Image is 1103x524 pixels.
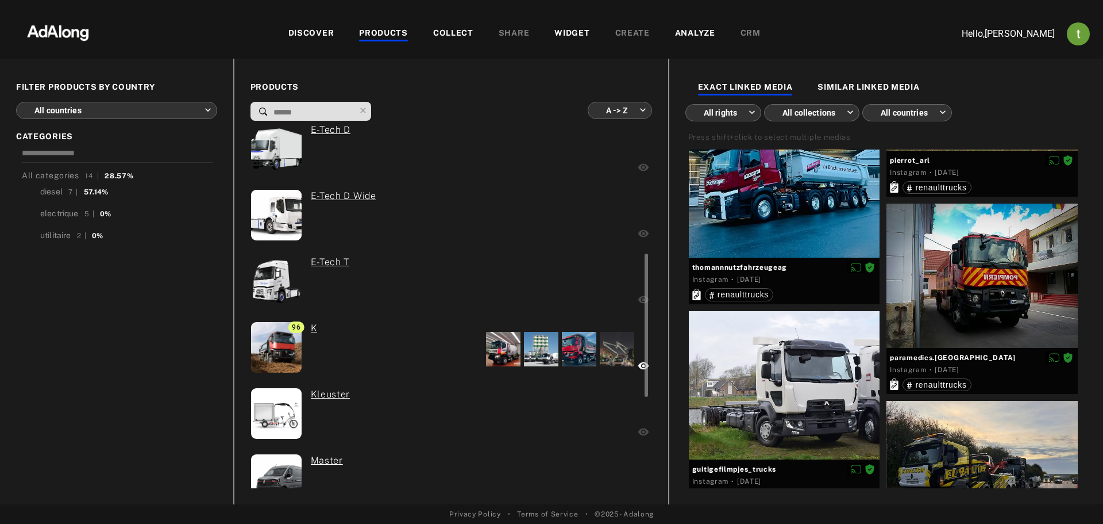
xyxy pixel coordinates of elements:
div: DISCOVER [288,27,334,41]
span: © 2025 - Adalong [595,509,654,519]
span: FILTER PRODUCTS BY COUNTRY [16,81,217,93]
svg: Exact products linked [890,181,898,193]
div: COLLECT [433,27,473,41]
span: · [731,275,734,284]
span: · [930,365,932,374]
span: · [731,477,734,486]
div: CRM [741,27,761,41]
div: ANALYZE [675,27,715,41]
img: p038778.png [242,322,310,373]
span: pierrot_arl [890,155,1074,166]
div: SHARE [499,27,530,41]
span: renaulttrucks [915,183,966,192]
a: (ada-renaulttrucksfrance-11) E-Tech D: [311,123,351,137]
a: Privacy Policy [449,509,501,519]
span: CATEGORIES [16,131,217,143]
p: Hello, [PERSON_NAME] [940,27,1055,41]
span: renaulttrucks [718,290,769,299]
div: Press shift+click to select multiple medias [688,132,851,143]
span: Rights agreed [865,263,875,271]
div: All countries [873,97,946,128]
svg: Exact products linked [692,289,701,300]
div: Instagram [890,167,926,178]
div: All categories [22,170,134,182]
span: PRODUCTS [250,81,652,93]
div: 0% [100,209,111,219]
span: thomannnutzfahrzeugeag [692,262,877,273]
img: dry%20cell%20kleuster.png.webp [247,388,305,439]
div: Instagram [692,476,728,487]
button: Disable diffusion on this media [1046,154,1063,166]
span: renaulttrucks [915,380,966,389]
svg: Exact products linked [890,378,898,390]
a: Terms of Service [517,509,578,519]
a: (ada-renaulttrucksfrance-3) K: [311,322,318,335]
button: Disable diffusion on this media [847,261,865,273]
span: Rights agreed [1063,156,1073,164]
span: Rights agreed [1063,353,1073,361]
div: 5 | [84,209,95,219]
div: EXACT LINKED MEDIA [698,81,793,95]
img: 63233d7d88ed69de3c212112c67096b6.png [7,14,109,49]
div: renaulttrucks [907,183,966,192]
div: PRODUCTS [359,27,408,41]
a: (ada-renaulttrucksfrance-6) Master: [311,454,343,468]
div: SIMILAR LINKED MEDIA [817,81,919,95]
div: 57.14% [84,187,109,197]
span: 96 [288,322,304,333]
div: diesel [40,186,63,198]
div: electrique [40,208,79,220]
img: p042448.jpg [234,190,317,240]
a: (ada-renaulttrucksfrance-12) Kleuster: [311,388,350,401]
span: guitigefilmpjes_trucks [692,464,877,475]
a: (ada-renaulttrucksfrance-8) E-Tech T: [311,255,350,269]
span: paramedics.[GEOGRAPHIC_DATA] [890,353,1074,363]
span: • [508,509,511,519]
span: Rights agreed [865,465,875,473]
div: Instagram [692,274,728,285]
div: renaulttrucks [709,290,769,299]
div: 14 | [85,171,99,181]
div: 0% [92,231,103,241]
div: All rights [696,97,755,128]
a: (ada-renaulttrucksfrance-5) E-Tech D Wide: [311,189,376,203]
time: 2024-10-17T09:26:32.000Z [737,477,761,485]
time: 2024-10-19T19:05:24.000Z [935,169,959,177]
button: Account settings [1064,20,1093,48]
img: p042251.jpg [238,454,314,505]
div: renaulttrucks [907,381,966,389]
div: 2 | [77,231,87,241]
div: CREATE [615,27,650,41]
time: 2024-10-19T18:35:50.000Z [737,276,761,284]
span: · [930,168,932,177]
div: WIDGET [554,27,589,41]
span: • [585,509,588,519]
iframe: Chat Widget [1046,469,1103,524]
div: utilitaire [40,230,71,242]
div: A -> Z [598,95,646,125]
img: E-Tech%20T.png [241,256,311,307]
div: All collections [774,97,854,128]
button: Disable diffusion on this media [847,463,865,475]
time: 2024-10-17T18:20:23.000Z [935,366,959,374]
div: 7 | [68,187,78,197]
div: Instagram [890,365,926,375]
img: ACg8ocJj1Mp6hOb8A41jL1uwSMxz7God0ICt0FEFk954meAQ=s96-c [1067,22,1090,45]
div: 28.57% [105,171,133,181]
img: d_4x2_trois-quarts_stickageb.png [238,124,314,174]
div: All countries [26,95,211,125]
button: Disable diffusion on this media [1046,351,1063,364]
